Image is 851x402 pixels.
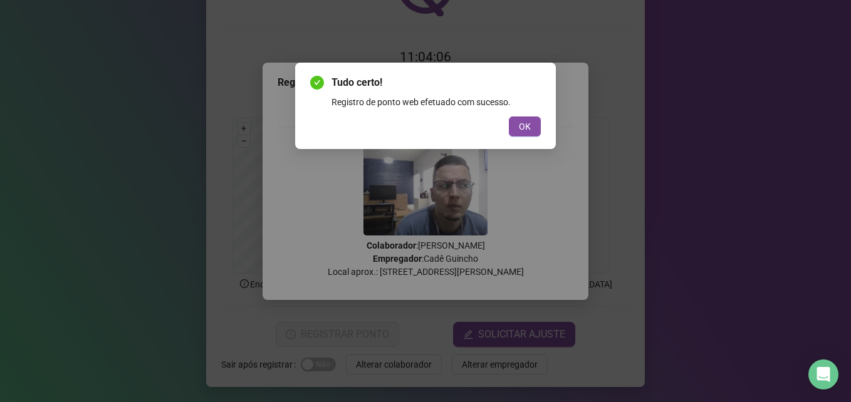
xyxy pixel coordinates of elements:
[808,359,838,389] div: Open Intercom Messenger
[509,116,541,137] button: OK
[332,75,541,90] span: Tudo certo!
[332,95,541,109] div: Registro de ponto web efetuado com sucesso.
[310,76,324,90] span: check-circle
[519,120,531,133] span: OK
